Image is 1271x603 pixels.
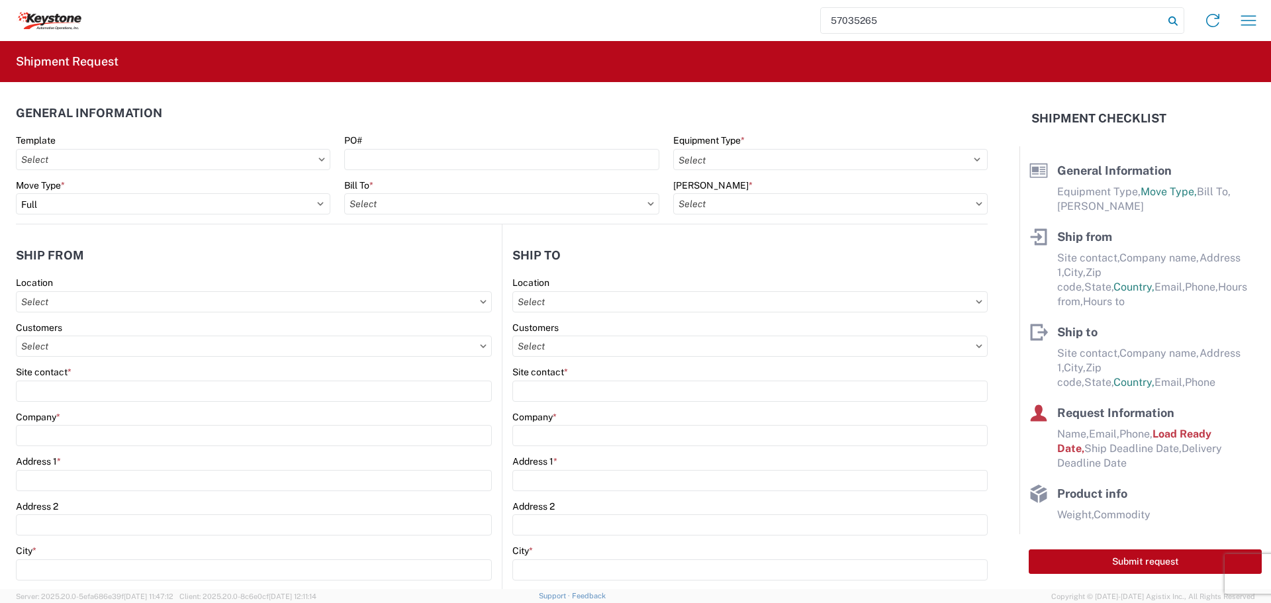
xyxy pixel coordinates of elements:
[1057,325,1098,339] span: Ship to
[821,8,1164,33] input: Shipment, tracking or reference number
[1084,281,1113,293] span: State,
[1057,252,1119,264] span: Site contact,
[16,455,61,467] label: Address 1
[124,592,173,600] span: [DATE] 11:47:12
[572,592,606,600] a: Feedback
[512,500,555,512] label: Address 2
[1119,428,1153,440] span: Phone,
[1089,428,1119,440] span: Email,
[16,134,56,146] label: Template
[1057,163,1172,177] span: General Information
[1119,347,1200,359] span: Company name,
[1031,111,1166,126] h2: Shipment Checklist
[512,411,557,423] label: Company
[539,592,572,600] a: Support
[1185,281,1218,293] span: Phone,
[1154,376,1185,389] span: Email,
[1185,376,1215,389] span: Phone
[16,277,53,289] label: Location
[16,336,492,357] input: Select
[344,193,659,214] input: Select
[16,366,71,378] label: Site contact
[673,134,745,146] label: Equipment Type
[179,592,316,600] span: Client: 2025.20.0-8c6e0cf
[1084,442,1182,455] span: Ship Deadline Date,
[512,277,549,289] label: Location
[269,592,316,600] span: [DATE] 12:11:14
[512,545,533,557] label: City
[1064,361,1086,374] span: City,
[16,411,60,423] label: Company
[16,545,36,557] label: City
[1197,185,1231,198] span: Bill To,
[1084,376,1113,389] span: State,
[512,336,988,357] input: Select
[16,249,84,262] h2: Ship from
[1113,281,1154,293] span: Country,
[673,193,988,214] input: Select
[16,291,492,312] input: Select
[16,107,162,120] h2: General Information
[344,179,373,191] label: Bill To
[1029,549,1262,574] button: Submit request
[1057,347,1119,359] span: Site contact,
[1064,266,1086,279] span: City,
[673,179,753,191] label: [PERSON_NAME]
[16,149,330,170] input: Select
[1057,428,1089,440] span: Name,
[512,249,561,262] h2: Ship to
[16,54,118,70] h2: Shipment Request
[16,592,173,600] span: Server: 2025.20.0-5efa686e39f
[1113,376,1154,389] span: Country,
[16,179,65,191] label: Move Type
[16,500,58,512] label: Address 2
[512,455,557,467] label: Address 1
[1057,406,1174,420] span: Request Information
[512,322,559,334] label: Customers
[512,291,988,312] input: Select
[1051,590,1255,602] span: Copyright © [DATE]-[DATE] Agistix Inc., All Rights Reserved
[1119,252,1200,264] span: Company name,
[1057,200,1144,212] span: [PERSON_NAME]
[512,366,568,378] label: Site contact
[1094,508,1151,521] span: Commodity
[1057,185,1141,198] span: Equipment Type,
[1083,295,1125,308] span: Hours to
[1057,487,1127,500] span: Product info
[1057,230,1112,244] span: Ship from
[1141,185,1197,198] span: Move Type,
[1057,508,1094,521] span: Weight,
[1154,281,1185,293] span: Email,
[16,322,62,334] label: Customers
[344,134,362,146] label: PO#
